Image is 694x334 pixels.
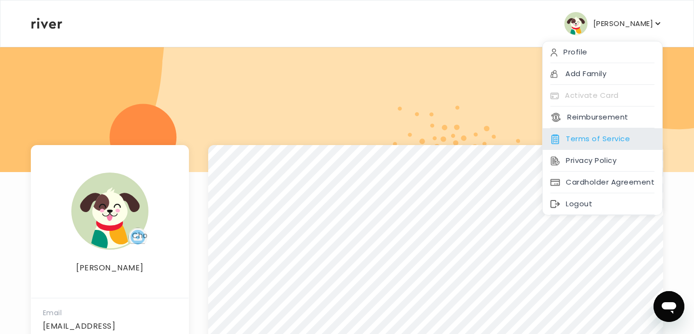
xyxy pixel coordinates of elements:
div: Cardholder Agreement [543,172,662,193]
iframe: Button to launch messaging window [654,291,684,322]
p: [PERSON_NAME] [593,17,653,30]
button: Reimbursement [550,110,628,124]
img: user avatar [564,12,587,35]
img: user avatar [71,173,148,250]
div: Profile [543,41,662,63]
p: [PERSON_NAME] [31,261,188,275]
span: Email [43,308,62,318]
div: Terms of Service [543,128,662,150]
div: Activate Card [543,85,662,107]
div: Privacy Policy [543,150,662,172]
div: Logout [543,193,662,215]
div: Add Family [543,63,662,85]
button: user avatar[PERSON_NAME] [564,12,663,35]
